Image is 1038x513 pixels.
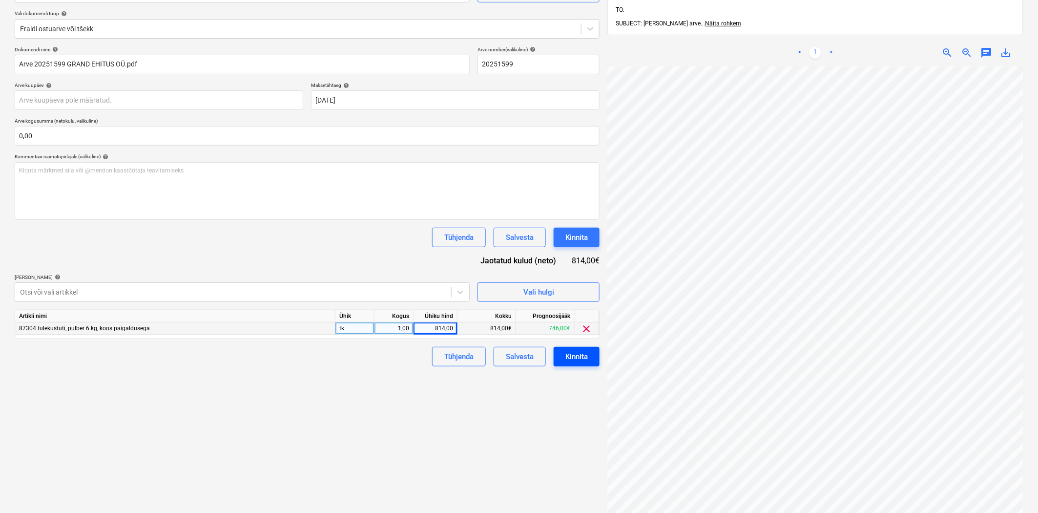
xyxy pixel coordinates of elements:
button: Tühjenda [432,347,486,366]
div: Tühjenda [444,231,474,244]
div: tk [335,322,374,335]
span: zoom_out [961,47,973,59]
div: Dokumendi nimi [15,46,470,53]
span: help [50,46,58,52]
a: Previous page [794,47,806,59]
span: SUBJECT: [PERSON_NAME] arve [616,20,701,27]
div: Arve number (valikuline) [477,46,600,53]
span: clear [581,323,593,335]
div: 814,00 [417,322,453,335]
div: Arve kuupäev [15,82,303,88]
div: Artikli nimi [15,310,335,322]
span: Näita rohkem [705,20,741,27]
button: Kinnita [554,228,600,247]
a: Page 1 is your current page [810,47,821,59]
div: 814,00€ [572,255,600,266]
span: help [101,154,108,160]
div: Vali hulgi [523,286,554,299]
div: Vali dokumendi tüüp [15,10,600,17]
span: help [44,83,52,88]
button: Vali hulgi [477,282,600,302]
button: Salvesta [494,347,546,366]
span: 87304 tulekustuti, pulber 6 kg, koos paigaldusega [19,325,150,332]
p: Arve kogusumma (netokulu, valikuline) [15,118,600,126]
input: Tähtaega pole määratud [311,90,600,110]
span: help [59,11,67,17]
div: Jaotatud kulud (neto) [473,255,572,266]
div: Ühik [335,310,374,322]
div: Salvesta [506,231,534,244]
div: Kinnita [565,350,588,363]
span: zoom_in [941,47,953,59]
div: Maksetähtaeg [311,82,600,88]
button: Salvesta [494,228,546,247]
div: Kogus [374,310,414,322]
button: Kinnita [554,347,600,366]
div: Kommentaar raamatupidajale (valikuline) [15,153,600,160]
a: Next page [825,47,837,59]
div: Kinnita [565,231,588,244]
div: Tühjenda [444,350,474,363]
div: 746,00€ [516,322,575,335]
button: Tühjenda [432,228,486,247]
div: 1,00 [378,322,409,335]
input: Arve kogusumma (netokulu, valikuline) [15,126,600,146]
span: save_alt [1000,47,1012,59]
input: Dokumendi nimi [15,55,470,74]
span: help [53,274,61,280]
input: Arve number [477,55,600,74]
span: TO: [616,6,624,13]
span: chat [980,47,992,59]
span: help [528,46,536,52]
div: Ühiku hind [414,310,457,322]
div: Salvesta [506,350,534,363]
input: Arve kuupäeva pole määratud. [15,90,303,110]
div: Prognoosijääk [516,310,575,322]
div: Kokku [457,310,516,322]
span: help [341,83,349,88]
div: [PERSON_NAME] [15,274,470,280]
div: 814,00€ [457,322,516,335]
span: ... [701,20,741,27]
